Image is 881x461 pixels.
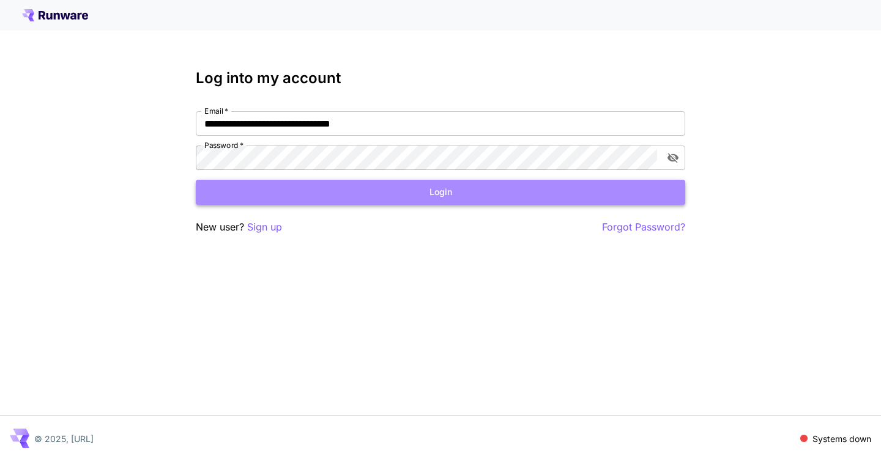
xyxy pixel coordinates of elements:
button: Forgot Password? [602,219,685,235]
button: Login [196,180,685,205]
h3: Log into my account [196,70,685,87]
label: Email [204,106,228,116]
p: © 2025, [URL] [34,432,94,445]
label: Password [204,140,243,150]
p: New user? [196,219,282,235]
button: Sign up [247,219,282,235]
p: Systems down [812,432,871,445]
button: toggle password visibility [662,147,684,169]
